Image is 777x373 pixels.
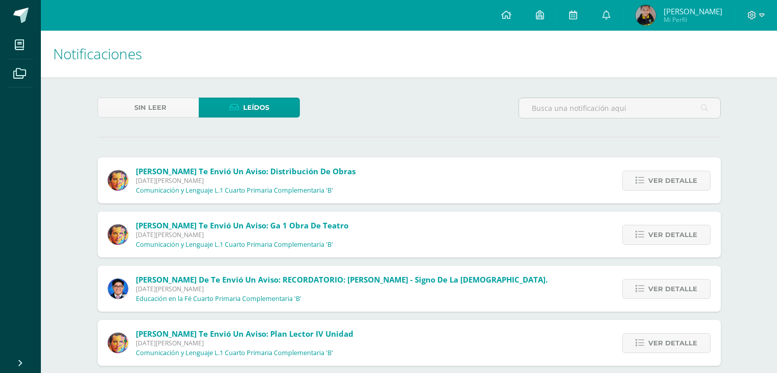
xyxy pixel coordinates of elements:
span: [DATE][PERSON_NAME] [136,176,356,185]
span: [PERSON_NAME] te envió un aviso: Ga 1 Obra de teatro [136,220,348,230]
p: Comunicación y Lenguaje L.1 Cuarto Primaria Complementaria 'B' [136,349,333,357]
span: Mi Perfil [664,15,722,24]
img: 49d5a75e1ce6d2edc12003b83b1ef316.png [108,224,128,245]
p: Educación en la Fé Cuarto Primaria Complementaria 'B' [136,295,301,303]
input: Busca una notificación aquí [519,98,720,118]
img: 49d5a75e1ce6d2edc12003b83b1ef316.png [108,333,128,353]
img: 49d5a75e1ce6d2edc12003b83b1ef316.png [108,170,128,191]
p: Comunicación y Lenguaje L.1 Cuarto Primaria Complementaria 'B' [136,186,333,195]
span: [PERSON_NAME] te envió un aviso: Plan lector IV unidad [136,329,354,339]
span: [DATE][PERSON_NAME] [136,230,348,239]
span: Ver detalle [648,334,697,353]
span: [PERSON_NAME] de te envió un aviso: RECORDATORIO: [PERSON_NAME] - Signo de la [DEMOGRAPHIC_DATA]. [136,274,548,285]
img: 038ac9c5e6207f3bea702a86cda391b3.png [108,278,128,299]
span: Ver detalle [648,225,697,244]
a: Leídos [199,98,300,118]
span: [PERSON_NAME] te envió un aviso: Distribución de obras [136,166,356,176]
img: 8341187d544a0b6c7f7ca1520b54fcd3.png [635,5,656,26]
span: Notificaciones [53,44,142,63]
span: Sin leer [134,98,167,117]
span: [DATE][PERSON_NAME] [136,339,354,347]
span: [DATE][PERSON_NAME] [136,285,548,293]
a: Sin leer [98,98,199,118]
span: Ver detalle [648,171,697,190]
p: Comunicación y Lenguaje L.1 Cuarto Primaria Complementaria 'B' [136,241,333,249]
span: Ver detalle [648,279,697,298]
span: Leídos [243,98,269,117]
span: [PERSON_NAME] [664,6,722,16]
